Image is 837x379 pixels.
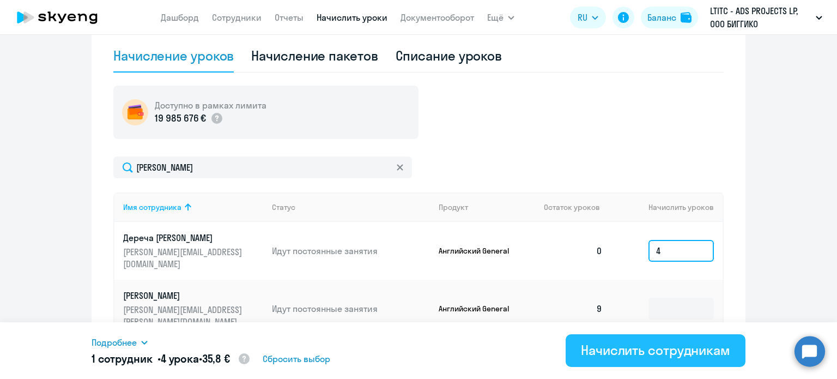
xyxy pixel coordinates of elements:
[113,47,234,64] div: Начисление уроков
[155,99,266,111] h5: Доступно в рамках лимита
[123,290,245,302] p: [PERSON_NAME]
[272,245,430,257] p: Идут постоянные занятия
[535,280,611,338] td: 9
[439,304,520,314] p: Английский General
[439,202,536,212] div: Продукт
[251,47,378,64] div: Начисление пакетов
[544,202,600,212] span: Остаток уроков
[123,232,245,244] p: Дереча [PERSON_NAME]
[317,12,387,23] a: Начислить уроки
[581,341,730,359] div: Начислить сотрудникам
[122,99,148,125] img: wallet-circle.png
[123,246,245,270] p: [PERSON_NAME][EMAIL_ADDRESS][DOMAIN_NAME]
[263,352,330,365] span: Сбросить выбор
[535,222,611,280] td: 0
[212,12,262,23] a: Сотрудники
[401,12,474,23] a: Документооборот
[710,4,811,31] p: LTITC - ADS PROJECTS LP, ООО БИГГИКО
[123,290,263,328] a: [PERSON_NAME][PERSON_NAME][EMAIL_ADDRESS][PERSON_NAME][DOMAIN_NAME]
[113,157,412,178] input: Поиск по имени, email, продукту или статусу
[275,12,304,23] a: Отчеты
[123,202,181,212] div: Имя сотрудника
[161,12,199,23] a: Дашборд
[396,47,502,64] div: Списание уроков
[272,303,430,315] p: Идут постоянные занятия
[92,351,251,368] h5: 1 сотрудник • •
[123,304,245,328] p: [PERSON_NAME][EMAIL_ADDRESS][PERSON_NAME][DOMAIN_NAME]
[487,7,514,28] button: Ещё
[570,7,606,28] button: RU
[439,202,468,212] div: Продукт
[681,12,692,23] img: balance
[92,336,137,349] span: Подробнее
[487,11,504,24] span: Ещё
[155,111,206,125] p: 19 985 676 €
[705,4,828,31] button: LTITC - ADS PROJECTS LP, ООО БИГГИКО
[439,246,520,256] p: Английский General
[202,352,230,365] span: 35,8 €
[566,334,745,367] button: Начислить сотрудникам
[161,352,199,365] span: 4 урока
[647,11,676,24] div: Баланс
[123,202,263,212] div: Имя сотрудника
[611,192,723,222] th: Начислить уроков
[272,202,430,212] div: Статус
[641,7,698,28] button: Балансbalance
[544,202,611,212] div: Остаток уроков
[578,11,587,24] span: RU
[272,202,295,212] div: Статус
[123,232,263,270] a: Дереча [PERSON_NAME][PERSON_NAME][EMAIL_ADDRESS][DOMAIN_NAME]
